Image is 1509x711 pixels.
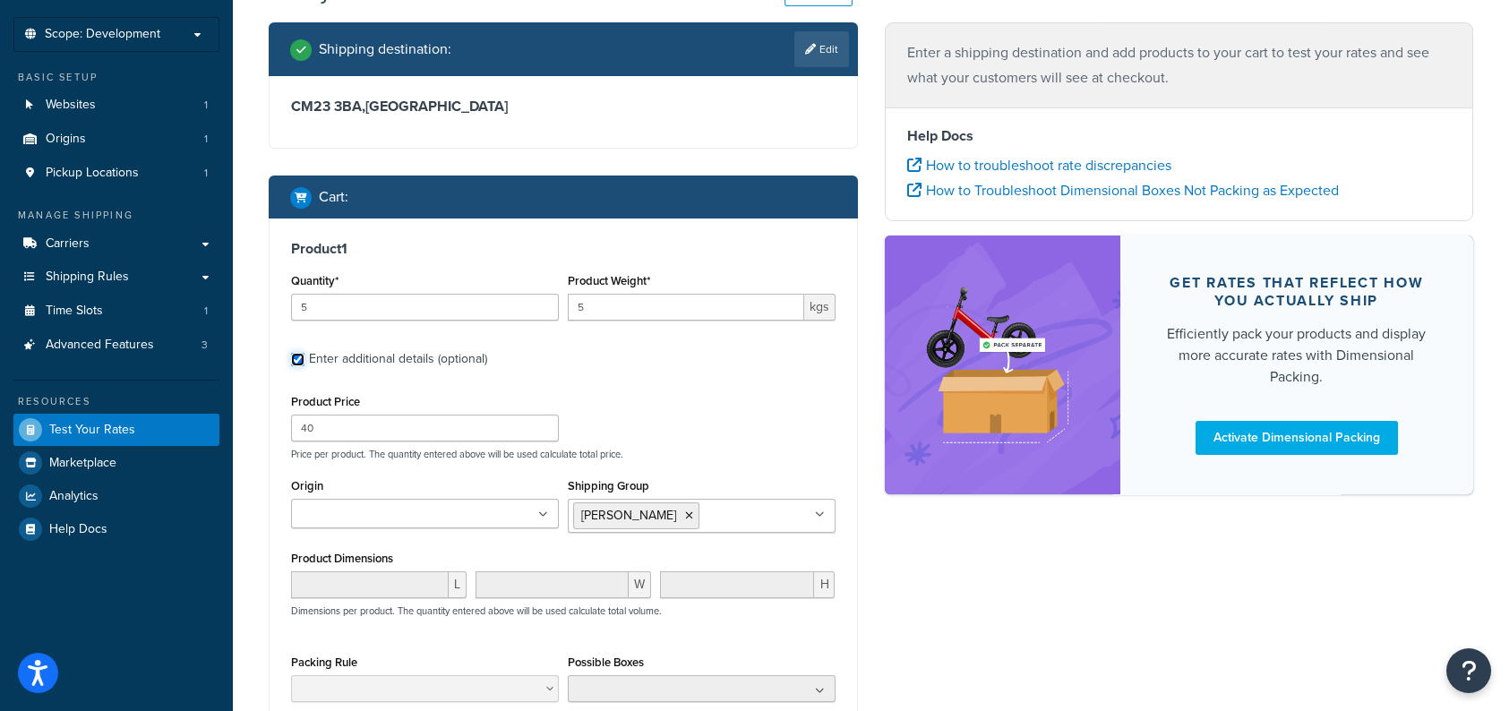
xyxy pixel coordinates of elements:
[46,338,154,353] span: Advanced Features
[581,506,676,525] span: [PERSON_NAME]
[46,304,103,319] span: Time Slots
[46,98,96,113] span: Websites
[907,180,1339,201] a: How to Troubleshoot Dimensional Boxes Not Packing as Expected
[309,347,487,372] div: Enter additional details (optional)
[1163,323,1431,388] div: Efficiently pack your products and display more accurate rates with Dimensional Packing.
[49,489,99,504] span: Analytics
[49,456,116,471] span: Marketplace
[204,98,208,113] span: 1
[13,261,219,294] a: Shipping Rules
[13,447,219,479] a: Marketplace
[46,166,139,181] span: Pickup Locations
[204,166,208,181] span: 1
[319,41,451,57] h2: Shipping destination :
[46,236,90,252] span: Carriers
[568,655,644,669] label: Possible Boxes
[13,513,219,545] a: Help Docs
[568,294,804,321] input: 0.00
[49,423,135,438] span: Test Your Rates
[13,123,219,156] a: Origins1
[13,329,219,362] li: Advanced Features
[907,125,1452,147] h4: Help Docs
[291,655,357,669] label: Packing Rule
[204,304,208,319] span: 1
[45,27,160,42] span: Scope: Development
[907,40,1452,90] p: Enter a shipping destination and add products to your cart to test your rates and see what your c...
[49,522,107,537] span: Help Docs
[46,270,129,285] span: Shipping Rules
[13,414,219,446] a: Test Your Rates
[291,353,304,366] input: Enter additional details (optional)
[291,98,836,116] h3: CM23 3BA , [GEOGRAPHIC_DATA]
[13,70,219,85] div: Basic Setup
[291,552,393,565] label: Product Dimensions
[629,571,651,598] span: W
[13,157,219,190] a: Pickup Locations1
[287,604,662,617] p: Dimensions per product. The quantity entered above will be used calculate total volume.
[13,480,219,512] a: Analytics
[912,262,1093,467] img: feature-image-dim-d40ad3071a2b3c8e08177464837368e35600d3c5e73b18a22c1e4bb210dc32ac.png
[291,240,836,258] h3: Product 1
[13,89,219,122] a: Websites1
[291,294,559,321] input: 0.0
[568,274,650,287] label: Product Weight*
[13,123,219,156] li: Origins
[287,448,840,460] p: Price per product. The quantity entered above will be used calculate total price.
[204,132,208,147] span: 1
[319,189,348,205] h2: Cart :
[13,89,219,122] li: Websites
[907,155,1171,176] a: How to troubleshoot rate discrepancies
[568,479,649,493] label: Shipping Group
[291,479,323,493] label: Origin
[13,208,219,223] div: Manage Shipping
[814,571,835,598] span: H
[46,132,86,147] span: Origins
[1196,421,1398,455] a: Activate Dimensional Packing
[1446,648,1491,693] button: Open Resource Center
[13,157,219,190] li: Pickup Locations
[13,295,219,328] li: Time Slots
[449,571,467,598] span: L
[13,227,219,261] a: Carriers
[1163,274,1431,310] div: Get rates that reflect how you actually ship
[291,395,360,408] label: Product Price
[13,329,219,362] a: Advanced Features3
[794,31,849,67] a: Edit
[291,274,339,287] label: Quantity*
[13,295,219,328] a: Time Slots1
[804,294,836,321] span: kgs
[13,394,219,409] div: Resources
[201,338,208,353] span: 3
